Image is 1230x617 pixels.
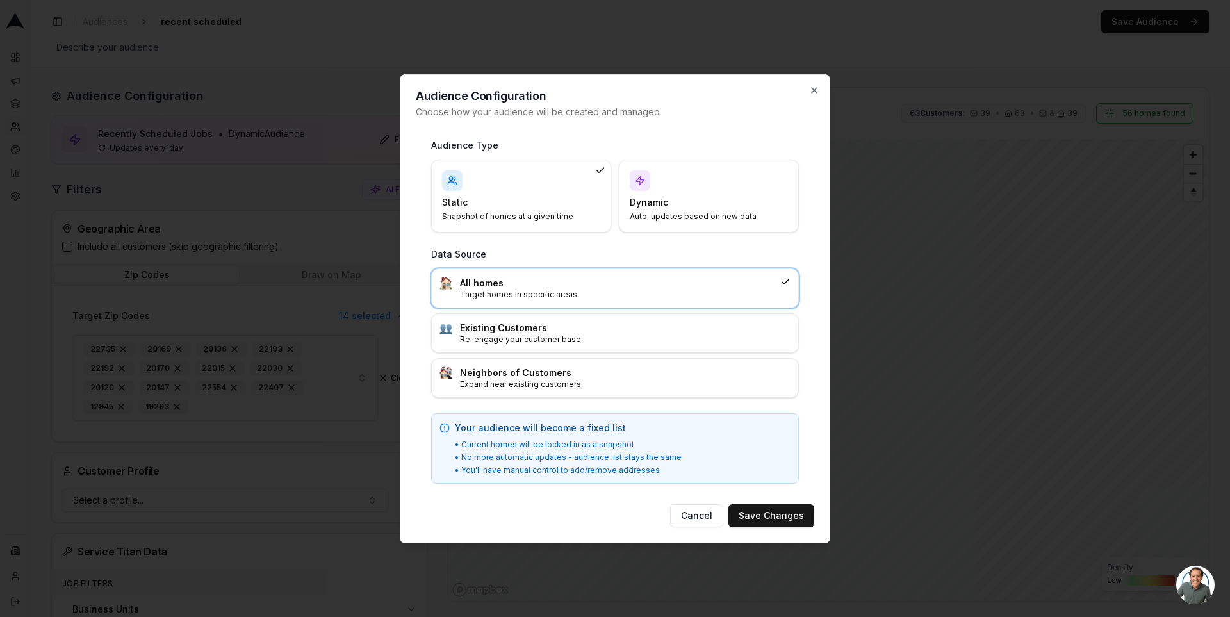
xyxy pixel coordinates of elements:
p: Expand near existing customers [460,379,791,390]
img: :house_buildings: [439,366,452,379]
div: :house_buildings:Neighbors of CustomersExpand near existing customers [431,358,799,398]
div: :house:All homesTarget homes in specific areas [431,268,799,308]
h4: Dynamic [630,196,773,209]
p: Auto-updates based on new data [630,211,773,222]
h4: Static [442,196,585,209]
li: • Current homes will be locked in as a snapshot [455,440,682,450]
h3: Neighbors of Customers [460,366,791,379]
h2: Audience Configuration [416,90,814,102]
h3: Data Source [431,248,799,261]
button: Save Changes [728,504,814,527]
li: • No more automatic updates - audience list stays the same [455,452,682,463]
p: Choose how your audience will be created and managed [416,106,814,119]
p: Re-engage your customer base [460,334,791,345]
div: DynamicAuto-updates based on new data [619,160,799,233]
button: Cancel [670,504,723,527]
p: Snapshot of homes at a given time [442,211,585,222]
li: • You'll have manual control to add/remove addresses [455,465,682,475]
h3: All homes [460,277,775,290]
h3: Existing Customers [460,322,791,334]
p: Your audience will become a fixed list [455,422,682,434]
img: :house: [439,277,452,290]
div: :busts_in_silhouette:Existing CustomersRe-engage your customer base [431,313,799,353]
img: :busts_in_silhouette: [439,322,452,334]
div: StaticSnapshot of homes at a given time [431,160,611,233]
h3: Audience Type [431,139,799,152]
p: Target homes in specific areas [460,290,775,300]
